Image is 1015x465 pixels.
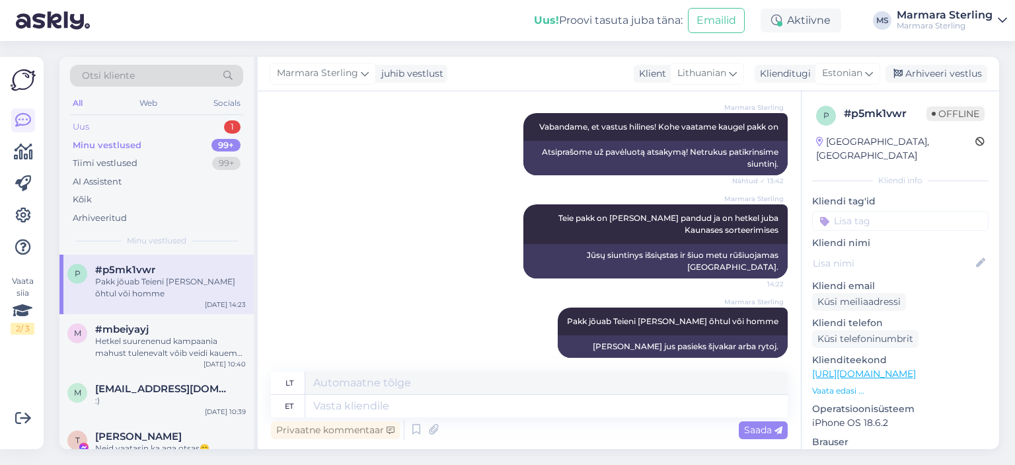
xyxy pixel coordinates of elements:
[95,431,182,443] span: Tauno Rüütli
[95,395,246,407] div: :)
[812,316,989,330] p: Kliendi telefon
[897,21,993,31] div: Marmara Sterling
[70,95,85,112] div: All
[844,106,926,122] div: # p5mk1vwr
[75,435,80,445] span: T
[534,14,559,26] b: Uus!
[285,372,293,394] div: lt
[812,236,989,250] p: Kliendi nimi
[885,65,987,83] div: Arhiveeri vestlus
[271,421,400,439] div: Privaatne kommentaar
[95,264,155,276] span: #p5mk1vwr
[73,193,92,206] div: Kõik
[812,368,916,380] a: [URL][DOMAIN_NAME]
[74,328,81,338] span: m
[744,424,782,436] span: Saada
[558,335,788,358] div: [PERSON_NAME] jus pasieks šįvakar arba rytoj.
[873,11,891,30] div: MS
[812,385,989,397] p: Vaata edasi ...
[761,9,841,32] div: Aktiivne
[137,95,160,112] div: Web
[812,279,989,293] p: Kliendi email
[724,194,784,204] span: Marmara Sterling
[11,67,36,93] img: Askly Logo
[812,211,989,231] input: Lisa tag
[127,235,186,247] span: Minu vestlused
[823,110,829,120] span: p
[755,67,811,81] div: Klienditugi
[95,323,149,335] span: #mbeiyayj
[73,175,122,189] div: AI Assistent
[812,416,989,430] p: iPhone OS 18.6.2
[724,297,784,307] span: Marmara Sterling
[822,66,862,81] span: Estonian
[734,359,784,368] span: 14:23
[376,67,443,81] div: juhib vestlust
[11,275,34,335] div: Vaata siia
[812,435,989,449] p: Brauser
[558,213,780,235] span: Teie pakk on [PERSON_NAME] pandud ja on hetkel juba Kaunases sorteerimises
[677,66,726,81] span: Lithuanian
[534,13,683,28] div: Proovi tasuta juba täna:
[224,120,241,134] div: 1
[82,69,135,83] span: Otsi kliente
[732,176,784,186] span: Nähtud ✓ 13:42
[74,388,81,398] span: m
[73,139,141,152] div: Minu vestlused
[812,194,989,208] p: Kliendi tag'id
[73,212,127,225] div: Arhiveeritud
[812,330,919,348] div: Küsi telefoninumbrit
[205,407,246,417] div: [DATE] 10:39
[95,276,246,300] div: Pakk jõuab Teieni [PERSON_NAME] õhtul või homme
[95,335,246,359] div: Hetkel suurenenud kampaania mahust tulenevalt võib veidi kauem aega [PERSON_NAME]
[926,106,985,121] span: Offline
[897,10,1007,31] a: Marmara SterlingMarmara Sterling
[73,120,89,134] div: Uus
[95,443,246,454] div: Neid vaatasin ka aga otsas😁
[11,323,34,335] div: 2 / 3
[724,103,784,112] span: Marmara Sterling
[277,66,358,81] span: Marmara Sterling
[212,157,241,170] div: 99+
[539,122,778,132] span: Vabandame, et vastus hilines! Kohe vaatame kaugel pakk on
[205,300,246,310] div: [DATE] 14:23
[813,256,973,271] input: Lisa nimi
[812,353,989,367] p: Klienditeekond
[816,135,975,163] div: [GEOGRAPHIC_DATA], [GEOGRAPHIC_DATA]
[734,279,784,289] span: 14:22
[211,95,243,112] div: Socials
[285,395,293,417] div: et
[897,10,993,21] div: Marmara Sterling
[523,244,788,278] div: Jūsų siuntinys išsiųstas ir šiuo metu rūšiuojamas [GEOGRAPHIC_DATA].
[812,293,906,311] div: Küsi meiliaadressi
[567,316,778,326] span: Pakk jõuab Teieni [PERSON_NAME] õhtul või homme
[523,141,788,175] div: Atsiprašome už pavėluotą atsakymą! Netrukus patikrinsime siuntinį.
[812,402,989,416] p: Operatsioonisüsteem
[73,157,137,170] div: Tiimi vestlused
[688,8,745,33] button: Emailid
[95,383,233,395] span: maikensikk@gmail.com
[211,139,241,152] div: 99+
[75,269,81,278] span: p
[204,359,246,369] div: [DATE] 10:40
[634,67,666,81] div: Klient
[812,175,989,187] div: Kliendi info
